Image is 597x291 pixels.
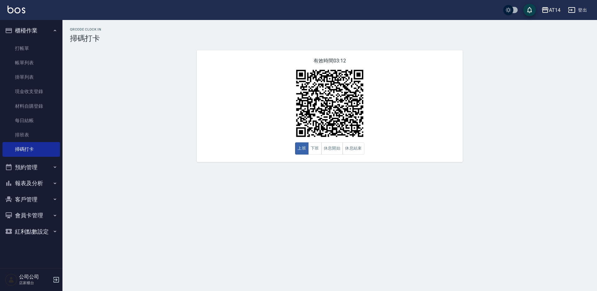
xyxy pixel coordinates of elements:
[2,128,60,142] a: 排班表
[7,6,25,13] img: Logo
[19,280,51,286] p: 店家櫃台
[2,22,60,39] button: 櫃檯作業
[2,70,60,84] a: 掛單列表
[2,175,60,191] button: 報表及分析
[2,113,60,128] a: 每日結帳
[5,274,17,286] img: Person
[197,50,463,162] div: 有效時間 03:12
[2,56,60,70] a: 帳單列表
[2,41,60,56] a: 打帳單
[2,159,60,175] button: 預約管理
[19,274,51,280] h5: 公司公司
[343,142,364,155] button: 休息結束
[295,142,308,155] button: 上班
[523,4,536,16] button: save
[2,207,60,224] button: 會員卡管理
[2,224,60,240] button: 紅利點數設定
[70,27,590,32] h2: QRcode Clock In
[2,84,60,99] a: 現金收支登錄
[549,6,560,14] div: AT14
[308,142,322,155] button: 下班
[70,34,590,43] h3: 掃碼打卡
[2,191,60,208] button: 客戶管理
[2,99,60,113] a: 材料自購登錄
[2,142,60,156] a: 掃碼打卡
[321,142,343,155] button: 休息開始
[539,4,563,17] button: AT14
[565,4,590,16] button: 登出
